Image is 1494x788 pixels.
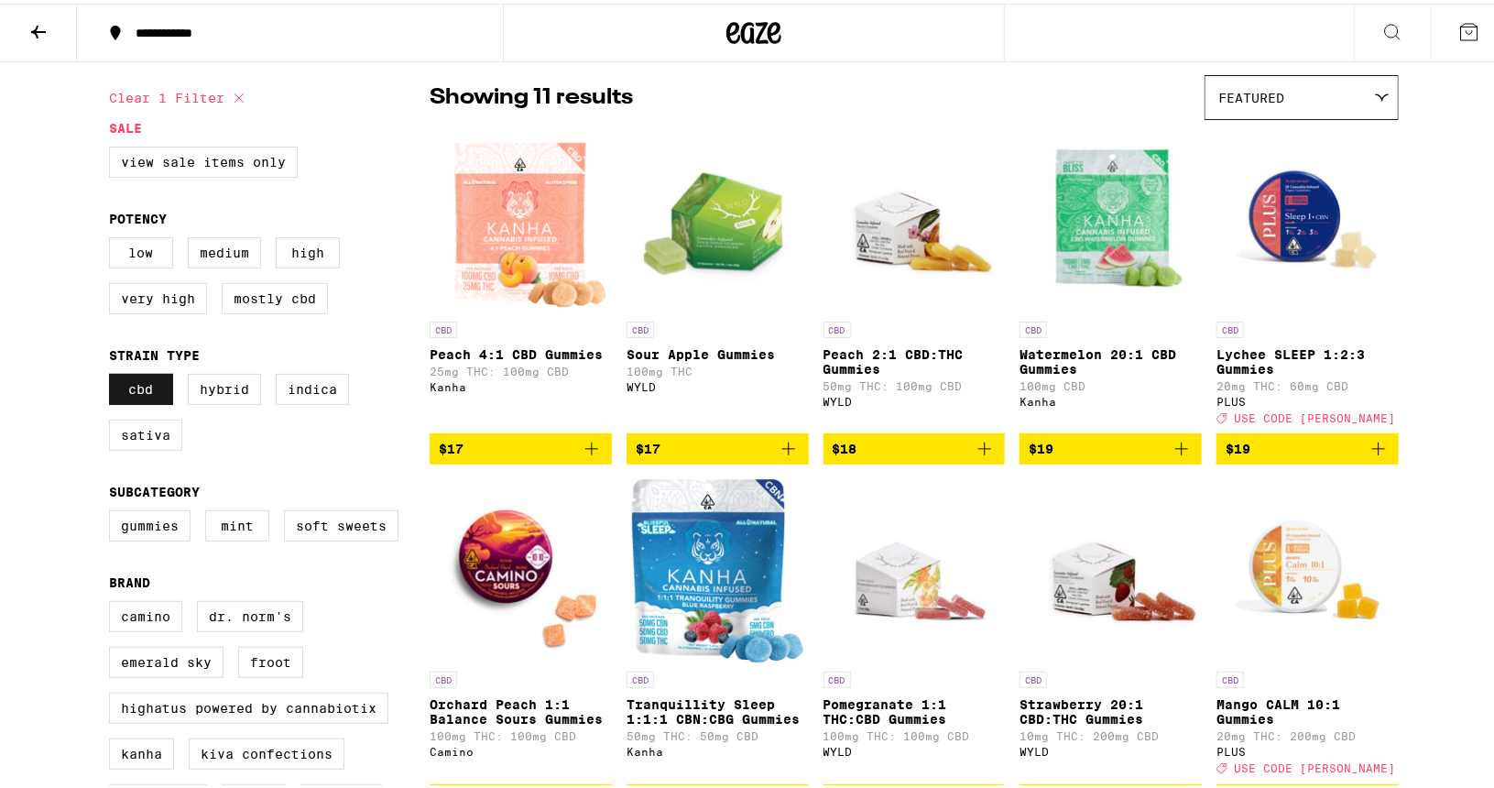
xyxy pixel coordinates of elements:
p: CBD [627,668,654,684]
label: Sativa [109,416,182,447]
img: WYLD - Sour Apple Gummies [627,126,809,309]
img: PLUS - Mango CALM 10:1 Gummies [1216,476,1399,659]
label: Low [109,234,173,265]
legend: Potency [109,208,167,223]
p: CBD [430,668,457,684]
img: WYLD - Strawberry 20:1 CBD:THC Gummies [1020,476,1202,659]
div: Kanha [627,742,809,754]
p: 10mg THC: 200mg CBD [1020,727,1202,739]
label: Indica [276,370,349,401]
img: PLUS - Lychee SLEEP 1:2:3 Gummies [1216,126,1399,309]
p: Strawberry 20:1 CBD:THC Gummies [1020,694,1202,723]
button: Add to bag [430,430,612,461]
legend: Subcategory [109,481,200,496]
button: Add to bag [1216,430,1399,461]
legend: Brand [109,572,150,586]
a: Open page for Lychee SLEEP 1:2:3 Gummies from PLUS [1216,126,1399,430]
p: 100mg THC: 100mg CBD [823,727,1006,739]
span: Hi. Need any help? [11,13,132,27]
label: Mostly CBD [222,279,328,311]
p: Lychee SLEEP 1:2:3 Gummies [1216,344,1399,373]
span: Featured [1218,87,1284,102]
label: CBD [109,370,173,401]
label: Soft Sweets [284,507,398,538]
label: Medium [188,234,261,265]
a: Open page for Watermelon 20:1 CBD Gummies from Kanha [1020,126,1202,430]
p: CBD [1020,318,1047,334]
p: Tranquillity Sleep 1:1:1 CBN:CBG Gummies [627,694,809,723]
img: WYLD - Peach 2:1 CBD:THC Gummies [823,126,1006,309]
a: Open page for Tranquillity Sleep 1:1:1 CBN:CBG Gummies from Kanha [627,476,809,780]
p: 50mg THC: 100mg CBD [823,377,1006,389]
p: 50mg THC: 50mg CBD [627,727,809,739]
label: Dr. Norm's [197,597,303,629]
div: Camino [430,742,612,754]
label: Kanha [109,735,174,766]
legend: Strain Type [109,345,200,359]
button: Add to bag [627,430,809,461]
label: View Sale Items Only [109,143,298,174]
p: CBD [627,318,654,334]
p: Peach 4:1 CBD Gummies [430,344,612,358]
label: Gummies [109,507,191,538]
div: PLUS [1216,742,1399,754]
label: High [276,234,340,265]
img: Kanha - Watermelon 20:1 CBD Gummies [1020,126,1202,309]
p: Showing 11 results [430,79,633,110]
a: Open page for Sour Apple Gummies from WYLD [627,126,809,430]
p: CBD [1020,668,1047,684]
label: Hybrid [188,370,261,401]
span: $17 [636,438,660,453]
img: WYLD - Pomegranate 1:1 THC:CBD Gummies [823,476,1006,659]
div: WYLD [823,742,1006,754]
p: 20mg THC: 60mg CBD [1216,377,1399,389]
div: Kanha [1020,392,1202,404]
p: 100mg THC [627,362,809,374]
p: CBD [1216,668,1244,684]
a: Open page for Strawberry 20:1 CBD:THC Gummies from WYLD [1020,476,1202,780]
a: Open page for Pomegranate 1:1 THC:CBD Gummies from WYLD [823,476,1006,780]
a: Open page for Mango CALM 10:1 Gummies from PLUS [1216,476,1399,780]
button: Add to bag [1020,430,1202,461]
div: PLUS [1216,392,1399,404]
span: USE CODE [PERSON_NAME] [1234,760,1395,772]
p: CBD [823,318,851,334]
div: WYLD [627,378,809,389]
p: Peach 2:1 CBD:THC Gummies [823,344,1006,373]
button: Add to bag [823,430,1006,461]
label: Camino [109,597,182,629]
div: WYLD [823,392,1006,404]
label: Emerald Sky [109,643,224,674]
span: $18 [833,438,857,453]
span: USE CODE [PERSON_NAME] [1234,409,1395,421]
p: Pomegranate 1:1 THC:CBD Gummies [823,694,1006,723]
p: Mango CALM 10:1 Gummies [1216,694,1399,723]
button: Clear 1 filter [109,71,250,117]
legend: Sale [109,117,142,132]
a: Open page for Peach 4:1 CBD Gummies from Kanha [430,126,612,430]
span: $17 [439,438,463,453]
img: Kanha - Tranquillity Sleep 1:1:1 CBN:CBG Gummies [632,476,803,659]
a: Open page for Peach 2:1 CBD:THC Gummies from WYLD [823,126,1006,430]
p: CBD [430,318,457,334]
span: $19 [1226,438,1250,453]
p: CBD [823,668,851,684]
p: Sour Apple Gummies [627,344,809,358]
a: Open page for Orchard Peach 1:1 Balance Sours Gummies from Camino [430,476,612,780]
p: Orchard Peach 1:1 Balance Sours Gummies [430,694,612,723]
p: 20mg THC: 200mg CBD [1216,727,1399,739]
label: Mint [205,507,269,538]
p: 100mg THC: 100mg CBD [430,727,612,739]
p: 25mg THC: 100mg CBD [430,362,612,374]
span: $19 [1029,438,1053,453]
div: WYLD [1020,742,1202,754]
label: Very High [109,279,207,311]
div: Kanha [430,378,612,389]
p: Watermelon 20:1 CBD Gummies [1020,344,1202,373]
label: Highatus Powered by Cannabiotix [109,689,388,720]
p: 100mg CBD [1020,377,1202,389]
label: Kiva Confections [189,735,344,766]
img: Camino - Orchard Peach 1:1 Balance Sours Gummies [430,476,612,659]
p: CBD [1216,318,1244,334]
label: Froot [238,643,303,674]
